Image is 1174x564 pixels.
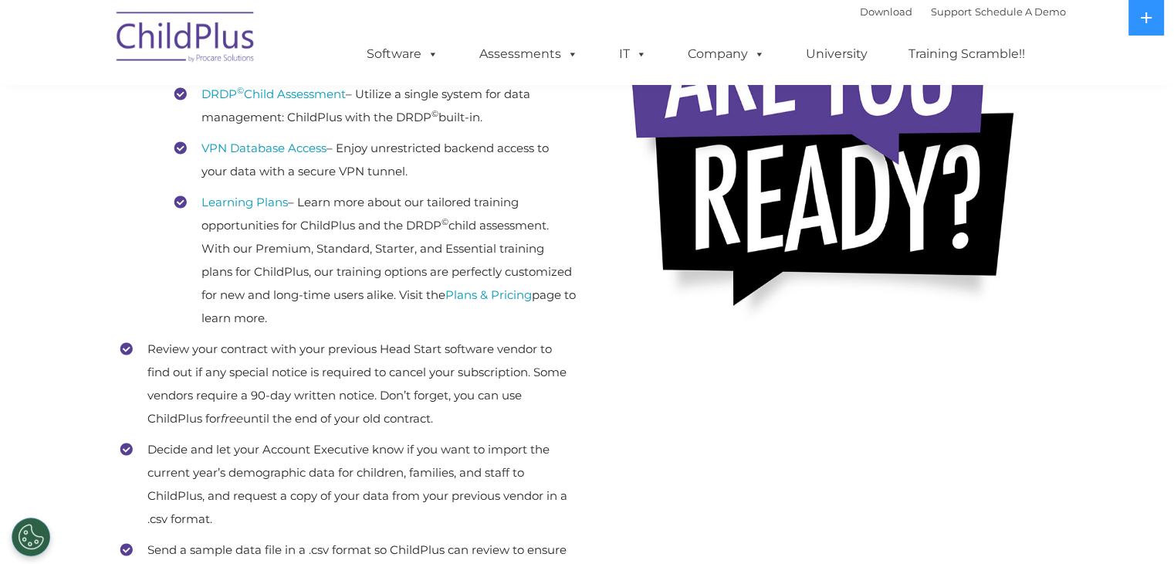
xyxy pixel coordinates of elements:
[442,216,448,227] sup: ©
[860,5,1066,18] font: |
[12,518,50,556] button: Cookies Settings
[109,1,263,78] img: ChildPlus by Procare Solutions
[604,39,662,70] a: IT
[893,39,1040,70] a: Training Scramble!!
[790,39,883,70] a: University
[922,397,1174,564] iframe: Chat Widget
[931,5,972,18] a: Support
[174,137,576,183] li: – Enjoy unrestricted backend access to your data with a secure VPN tunnel.
[975,5,1066,18] a: Schedule A Demo
[120,5,576,330] li: Review the Order Form your Account Executive sent you to learn about the optional features that c...
[174,191,576,330] li: – Learn more about our tailored training opportunities for ChildPlus and the DRDP child assessmen...
[237,85,244,96] sup: ©
[431,108,438,119] sup: ©
[120,438,576,531] li: Decide and let your Account Executive know if you want to import the current year’s demographic d...
[201,195,288,209] a: Learning Plans
[120,338,576,430] li: Review your contract with your previous Head Start software vendor to find out if any special not...
[221,411,243,426] em: free
[351,39,454,70] a: Software
[201,87,346,101] a: DRDP©Child Assessment
[201,141,326,155] a: VPN Database Access
[464,39,594,70] a: Assessments
[174,83,576,129] li: – Utilize a single system for data management: ChildPlus with the DRDP built-in.
[860,5,912,18] a: Download
[672,39,780,70] a: Company
[445,287,532,302] a: Plans & Pricing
